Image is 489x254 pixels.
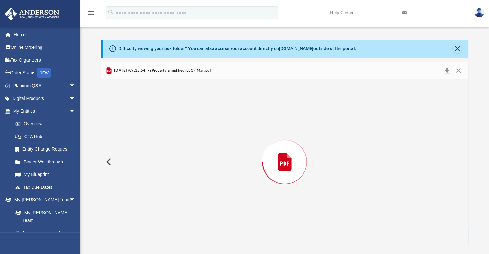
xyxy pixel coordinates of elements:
a: [DOMAIN_NAME] [279,46,313,51]
a: Entity Change Request [9,143,85,156]
span: arrow_drop_down [69,92,82,105]
span: [DATE] (09:15:54) - ?Property Simplified, LLC - Mail.pdf [113,68,211,74]
a: Online Ordering [5,41,85,54]
a: Tax Organizers [5,54,85,66]
a: [PERSON_NAME] System [9,227,82,247]
a: CTA Hub [9,130,85,143]
a: My Blueprint [9,168,82,181]
img: Anderson Advisors Platinum Portal [3,8,61,20]
a: Home [5,28,85,41]
a: My [PERSON_NAME] Teamarrow_drop_down [5,194,82,206]
div: Difficulty viewing your box folder? You can also access your account directly on outside of the p... [118,45,356,52]
div: Preview [101,62,469,245]
i: menu [87,9,95,17]
button: Download [441,66,453,75]
a: Digital Productsarrow_drop_down [5,92,85,105]
span: arrow_drop_down [69,194,82,207]
button: Previous File [101,153,115,171]
span: arrow_drop_down [69,105,82,118]
a: Platinum Q&Aarrow_drop_down [5,79,85,92]
button: Close [453,66,464,75]
a: Tax Due Dates [9,181,85,194]
a: My Entitiesarrow_drop_down [5,105,85,118]
a: Binder Walkthrough [9,155,85,168]
a: Overview [9,118,85,130]
img: User Pic [475,8,484,17]
a: Order StatusNEW [5,66,85,80]
a: My [PERSON_NAME] Team [9,206,79,227]
a: menu [87,12,95,17]
div: NEW [37,68,51,78]
i: search [107,9,114,16]
span: arrow_drop_down [69,79,82,92]
button: Close [453,44,462,53]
